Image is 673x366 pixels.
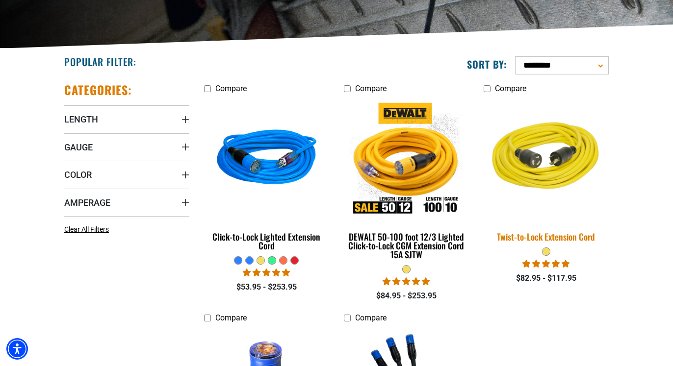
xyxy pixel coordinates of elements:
div: Click-to-Lock Lighted Extension Cord [204,232,329,250]
span: 5.00 stars [522,259,569,268]
summary: Color [64,161,189,188]
a: blue Click-to-Lock Lighted Extension Cord [204,98,329,256]
summary: Amperage [64,189,189,216]
img: yellow [477,97,615,222]
div: $84.95 - $253.95 [344,290,469,302]
span: 4.87 stars [243,268,290,277]
a: yellow Twist-to-Lock Extension Cord [484,98,609,247]
span: Compare [215,84,247,93]
span: Compare [495,84,526,93]
span: Gauge [64,142,93,153]
summary: Gauge [64,133,189,161]
div: Twist-to-Lock Extension Cord [484,232,609,241]
div: $53.95 - $253.95 [204,281,329,293]
summary: Length [64,105,189,133]
a: DEWALT 50-100 foot 12/3 Lighted Click-to-Lock CGM Extension Cord 15A SJTW DEWALT 50-100 foot 12/3... [344,98,469,265]
span: Compare [215,313,247,322]
img: blue [205,103,329,216]
span: Color [64,169,92,180]
img: DEWALT 50-100 foot 12/3 Lighted Click-to-Lock CGM Extension Cord 15A SJTW [344,103,468,216]
h2: Categories: [64,82,132,98]
div: $82.95 - $117.95 [484,272,609,284]
span: Amperage [64,197,110,208]
h2: Popular Filter: [64,55,136,68]
a: Clear All Filters [64,224,113,235]
span: Compare [355,84,387,93]
label: Sort by: [467,58,507,71]
span: Length [64,114,98,125]
span: 4.84 stars [383,277,430,286]
span: Clear All Filters [64,225,109,233]
div: Accessibility Menu [6,338,28,360]
div: DEWALT 50-100 foot 12/3 Lighted Click-to-Lock CGM Extension Cord 15A SJTW [344,232,469,259]
span: Compare [355,313,387,322]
